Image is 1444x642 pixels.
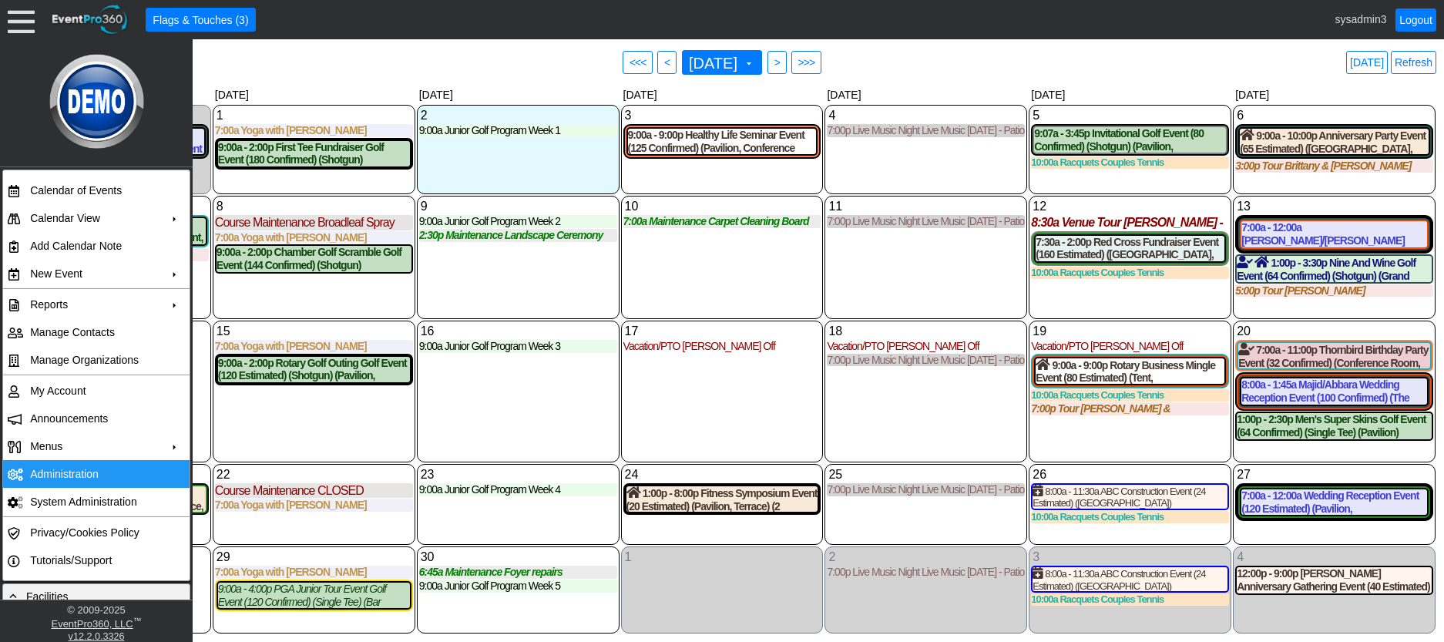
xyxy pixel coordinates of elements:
div: 7:30a - 2:00p Red Cross Fundraiser Event (160 Estimated) ([GEOGRAPHIC_DATA], [GEOGRAPHIC_DATA], T... [1036,236,1224,262]
div: 7:00a Yoga with [PERSON_NAME] [215,231,413,244]
a: Logout [1395,8,1436,32]
td: Add Calendar Note [24,232,162,260]
div: Menu: Click or 'Crtl+M' to toggle menu open/close [8,6,35,33]
td: New Event [24,260,162,287]
div: Course Maintenance Broadleaf Spray [215,215,413,230]
tr: My Account [3,377,190,405]
a: v12.2.0.3326 [69,631,125,642]
div: 9:00a - 2:00p Rotary Golf Outing Golf Event (120 Estimated) (Shotgun) (Pavilion, [GEOGRAPHIC_DATA]) [218,357,410,383]
img: EventPro360 [50,2,130,37]
tr: Calendar View [3,204,190,232]
span: Flags & Touches (3) [149,12,251,28]
tr: Menus [3,432,190,460]
div: Vacation/PTO [PERSON_NAME] Off [623,340,821,353]
div: Show menu [215,549,413,566]
span: < [661,55,673,70]
div: 5:00p Tour [PERSON_NAME] [1235,284,1433,297]
tr: Manage Organizations [3,346,190,374]
tr: Announcements [3,405,190,432]
div: Show menu [1031,466,1229,483]
div: 7:00a - 12:00a Wedding Reception Event (120 Estimated) (Pavilion, [GEOGRAPHIC_DATA], [GEOGRAPHIC_... [1241,489,1427,516]
div: Show menu [1235,107,1433,124]
span: <<< [626,55,650,70]
div: 9:00a Junior Golf Program Week 5 [419,580,617,593]
div: 10:00a Racquets Couples Tennis [1031,389,1229,402]
div: Show menu [623,107,821,124]
div: 1:00p - 2:30p Men's Super Skins Golf Event (64 Confirmed) (Single Tee) (Pavilion) [1237,413,1432,439]
div: 8:30a Venue Tour [PERSON_NAME] - Wants to visit on her lunch hour to the club to view the outdoor... [1031,215,1229,230]
tr: Reports [3,291,190,318]
div: 7:00p Live Music Night Live Music [DATE] - Patio Room [827,215,1025,228]
div: Show menu [623,549,821,566]
div: 8:00a - 11:30a ABC Construction Event (24 Estimated) ([GEOGRAPHIC_DATA]) [1033,485,1227,509]
div: 1:00p - 3:30p Nine And Wine Golf Event (64 Confirmed) (Shotgun) (Grand Banquet Hall - Patio) (1 C... [1237,256,1432,282]
div: Show menu [1235,549,1433,566]
div: 9:00a - 2:00p First Tee Fundraiser Golf Event (180 Confirmed) (Shotgun) ([GEOGRAPHIC_DATA], Pavil... [218,141,410,167]
div: 7:00a Yoga with [PERSON_NAME] [215,340,413,353]
tr: Manage Contacts [3,318,190,346]
span: > [771,55,783,70]
td: Manage Contacts [24,318,162,346]
a: [DATE] [1346,51,1388,74]
div: Course Maintenance CLOSED [215,483,413,498]
td: My Account [24,377,162,405]
div: Show menu [215,198,413,215]
div: 12:00p - 9:00p [PERSON_NAME] Anniversary Gathering Event (40 Estimated) (Board Room) [1237,567,1432,593]
div: Show menu [827,466,1025,483]
div: 7:00p Live Music Night Live Music [DATE] - Patio Room [827,354,1025,367]
div: Facilities [6,587,186,604]
div: 7:00p Live Music Night Live Music [DATE] - Patio Room [PERSON_NAME] - 10 guests - 5:30 [PERSON_NA... [827,483,1025,496]
div: 6:45a Maintenance Foyer repairs [419,566,617,579]
tr: System Administration [3,488,190,516]
div: 7:00a - 11:00p Thornbird Birthday Party Event (32 Confirmed) (Conference Room, Tent) [1238,343,1430,369]
div: [DATE] [620,86,824,104]
div: 7:00p Live Music Night Live Music [DATE] - Patio Room [827,124,1025,137]
span: [DATE] [686,55,740,71]
div: 10:00a Racquets Couples Tennis [1031,511,1229,523]
div: 1:00p - 8:00p Fitness Symposium Event (20 Estimated) (Pavilion, Terrace) (2 Cottage, 1 Pool Villa... [626,486,818,513]
div: 9:00a Junior Golf Program Week 2 [419,215,617,228]
div: [DATE] [824,86,1028,104]
td: Announcements [24,405,162,432]
div: Show menu [827,198,1025,215]
div: Show menu [1031,198,1229,215]
td: Manage Organizations [24,346,162,374]
div: 7:00a Yoga with [PERSON_NAME] [215,124,413,137]
img: Logo [45,39,148,164]
span: [DATE] [686,54,755,71]
td: System Administration [24,488,162,516]
div: 9:00a - 10:00p Anniversary Party Event (65 Estimated) ([GEOGRAPHIC_DATA], [GEOGRAPHIC_DATA] - [GE... [1240,129,1429,155]
tr: Privacy/Cookies Policy [3,519,190,546]
span: >>> [795,55,818,70]
tr: Calendar of Events [3,176,190,204]
div: Show menu [827,107,1025,124]
div: 10:00a Racquets Couples Tennis [1031,156,1229,169]
td: Tutorials/Support [24,546,162,574]
div: 8:00a - 11:30a ABC Construction Event (24 Estimated) ([GEOGRAPHIC_DATA]) [1033,567,1227,591]
div: 3:00p Tour Brittany & [PERSON_NAME] [1235,160,1433,173]
div: Show menu [419,198,617,215]
div: 7:00p Tour [PERSON_NAME] & [PERSON_NAME] [1031,402,1229,415]
div: 7:00a Yoga with [PERSON_NAME] [215,499,413,512]
div: Vacation/PTO [PERSON_NAME] Off [827,340,1025,353]
div: Show menu [1235,466,1433,483]
div: 9:00a Junior Golf Program Week 3 [419,340,617,353]
div: 9:00a Junior Golf Program Week 1 [419,124,617,137]
tr: Add Calendar Note [3,232,190,260]
div: [DATE] [1232,86,1436,104]
div: Show menu [215,466,413,483]
div: Show menu [215,323,413,340]
div: Show menu [827,549,1025,566]
td: Administration [24,460,162,488]
div: Show menu [623,323,821,340]
div: 9:00a - 9:00p Rotary Business Mingle Event (80 Estimated) (Tent, [GEOGRAPHIC_DATA] , [GEOGRAPHIC_... [1036,358,1224,385]
a: EventPro360, LLC [51,618,133,630]
div: [DATE] [1028,86,1232,104]
div: [DATE] [416,86,620,104]
div: © 2009- 2025 [4,604,189,616]
td: Privacy/Cookies Policy [24,519,162,546]
tr: Administration [3,460,190,488]
div: 10:00a Racquets Couples Tennis [1031,593,1229,606]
